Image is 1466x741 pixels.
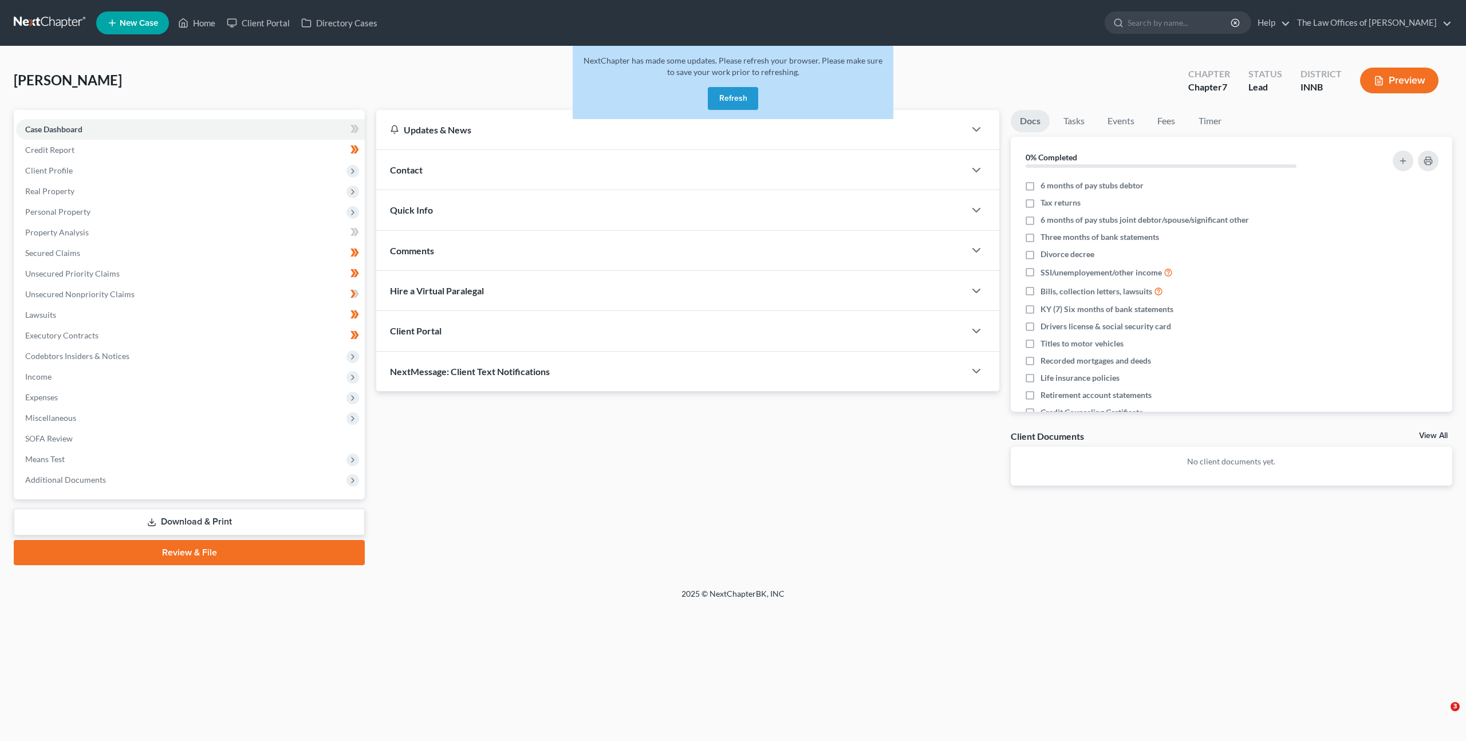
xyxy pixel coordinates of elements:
iframe: Intercom live chat [1427,702,1455,730]
div: Chapter [1188,81,1230,94]
span: Client Profile [25,165,73,175]
span: SSI/unemployement/other income [1041,267,1162,278]
span: Recorded mortgages and deeds [1041,355,1151,366]
button: Refresh [708,87,758,110]
a: Home [172,13,221,33]
div: Status [1248,68,1282,81]
span: NextChapter has made some updates. Please refresh your browser. Please make sure to save your wor... [584,56,882,77]
span: SOFA Review [25,433,73,443]
strong: 0% Completed [1026,152,1077,162]
span: Unsecured Priority Claims [25,269,120,278]
span: Client Portal [390,325,442,336]
span: Three months of bank statements [1041,231,1159,243]
a: Timer [1189,110,1231,132]
div: District [1301,68,1342,81]
span: Divorce decree [1041,249,1094,260]
div: Lead [1248,81,1282,94]
a: Case Dashboard [16,119,365,140]
span: Secured Claims [25,248,80,258]
span: Additional Documents [25,475,106,484]
a: Events [1098,110,1144,132]
a: Client Portal [221,13,295,33]
span: Retirement account statements [1041,389,1152,401]
a: SOFA Review [16,428,365,449]
a: Unsecured Priority Claims [16,263,365,284]
span: Comments [390,245,434,256]
div: Client Documents [1011,430,1084,442]
a: Lawsuits [16,305,365,325]
a: Review & File [14,540,365,565]
span: Real Property [25,186,74,196]
span: Means Test [25,454,65,464]
span: KY (7) Six months of bank statements [1041,304,1173,315]
p: No client documents yet. [1020,456,1443,467]
a: Property Analysis [16,222,365,243]
a: View All [1419,432,1448,440]
a: Executory Contracts [16,325,365,346]
a: Download & Print [14,509,365,535]
a: Directory Cases [295,13,383,33]
span: Case Dashboard [25,124,82,134]
span: 6 months of pay stubs debtor [1041,180,1144,191]
a: Help [1252,13,1290,33]
span: Credit Counseling Certificate [1041,407,1143,418]
span: Tax returns [1041,197,1081,208]
span: [PERSON_NAME] [14,72,122,88]
span: Property Analysis [25,227,89,237]
span: Expenses [25,392,58,402]
span: NextMessage: Client Text Notifications [390,366,550,377]
span: Credit Report [25,145,74,155]
a: Unsecured Nonpriority Claims [16,284,365,305]
div: 2025 © NextChapterBK, INC [407,588,1059,609]
div: INNB [1301,81,1342,94]
span: Codebtors Insiders & Notices [25,351,129,361]
input: Search by name... [1128,12,1232,33]
span: Titles to motor vehicles [1041,338,1124,349]
a: Tasks [1054,110,1094,132]
a: Credit Report [16,140,365,160]
span: Quick Info [390,204,433,215]
span: 6 months of pay stubs joint debtor/spouse/significant other [1041,214,1249,226]
a: The Law Offices of [PERSON_NAME] [1291,13,1452,33]
span: Hire a Virtual Paralegal [390,285,484,296]
span: 3 [1451,702,1460,711]
a: Fees [1148,110,1185,132]
a: Docs [1011,110,1050,132]
span: Unsecured Nonpriority Claims [25,289,135,299]
span: Contact [390,164,423,175]
span: Miscellaneous [25,413,76,423]
span: Lawsuits [25,310,56,320]
span: 7 [1222,81,1227,92]
div: Chapter [1188,68,1230,81]
span: Personal Property [25,207,90,216]
div: Updates & News [390,124,951,136]
span: Bills, collection letters, lawsuits [1041,286,1152,297]
button: Preview [1360,68,1439,93]
span: Executory Contracts [25,330,98,340]
span: New Case [120,19,158,27]
a: Secured Claims [16,243,365,263]
span: Income [25,372,52,381]
span: Drivers license & social security card [1041,321,1171,332]
span: Life insurance policies [1041,372,1120,384]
